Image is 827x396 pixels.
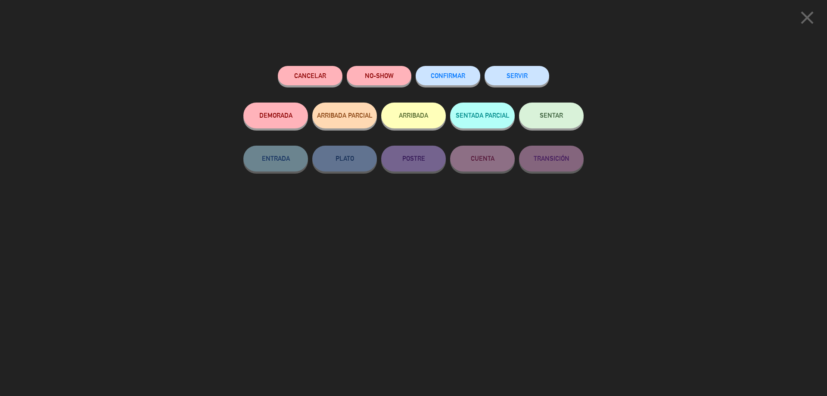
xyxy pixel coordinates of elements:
[796,7,818,28] i: close
[540,112,563,119] span: SENTAR
[519,146,584,171] button: TRANSICIÓN
[278,66,342,85] button: Cancelar
[450,103,515,128] button: SENTADA PARCIAL
[416,66,480,85] button: CONFIRMAR
[312,146,377,171] button: PLATO
[347,66,411,85] button: NO-SHOW
[381,146,446,171] button: POSTRE
[485,66,549,85] button: SERVIR
[312,103,377,128] button: ARRIBADA PARCIAL
[450,146,515,171] button: CUENTA
[243,103,308,128] button: DEMORADA
[243,146,308,171] button: ENTRADA
[317,112,373,119] span: ARRIBADA PARCIAL
[519,103,584,128] button: SENTAR
[794,6,821,32] button: close
[381,103,446,128] button: ARRIBADA
[431,72,465,79] span: CONFIRMAR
